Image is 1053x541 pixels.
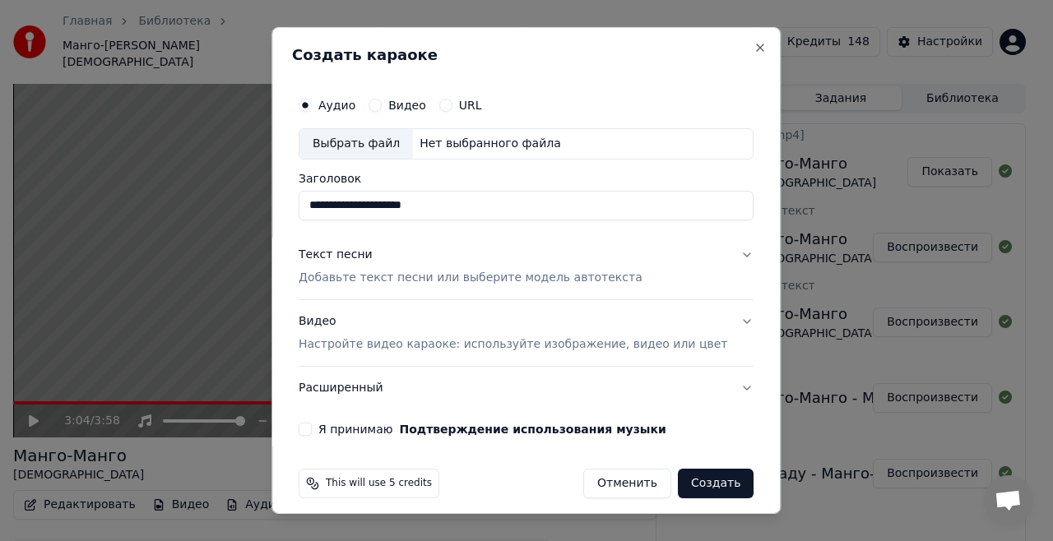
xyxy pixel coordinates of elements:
[318,423,666,435] label: Я принимаю
[299,270,642,286] p: Добавьте текст песни или выберите модель автотекста
[400,423,666,435] button: Я принимаю
[299,247,373,263] div: Текст песни
[388,99,426,111] label: Видео
[413,136,568,152] div: Нет выбранного файла
[299,313,727,353] div: Видео
[326,477,432,490] span: This will use 5 credits
[299,234,754,299] button: Текст песниДобавьте текст песни или выберите модель автотекста
[583,469,671,498] button: Отменить
[299,300,754,366] button: ВидеоНастройте видео караоке: используйте изображение, видео или цвет
[292,48,760,62] h2: Создать караоке
[318,99,355,111] label: Аудио
[678,469,754,498] button: Создать
[299,336,727,353] p: Настройте видео караоке: используйте изображение, видео или цвет
[299,173,754,184] label: Заголовок
[299,129,413,159] div: Выбрать файл
[299,367,754,409] button: Расширенный
[459,99,482,111] label: URL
